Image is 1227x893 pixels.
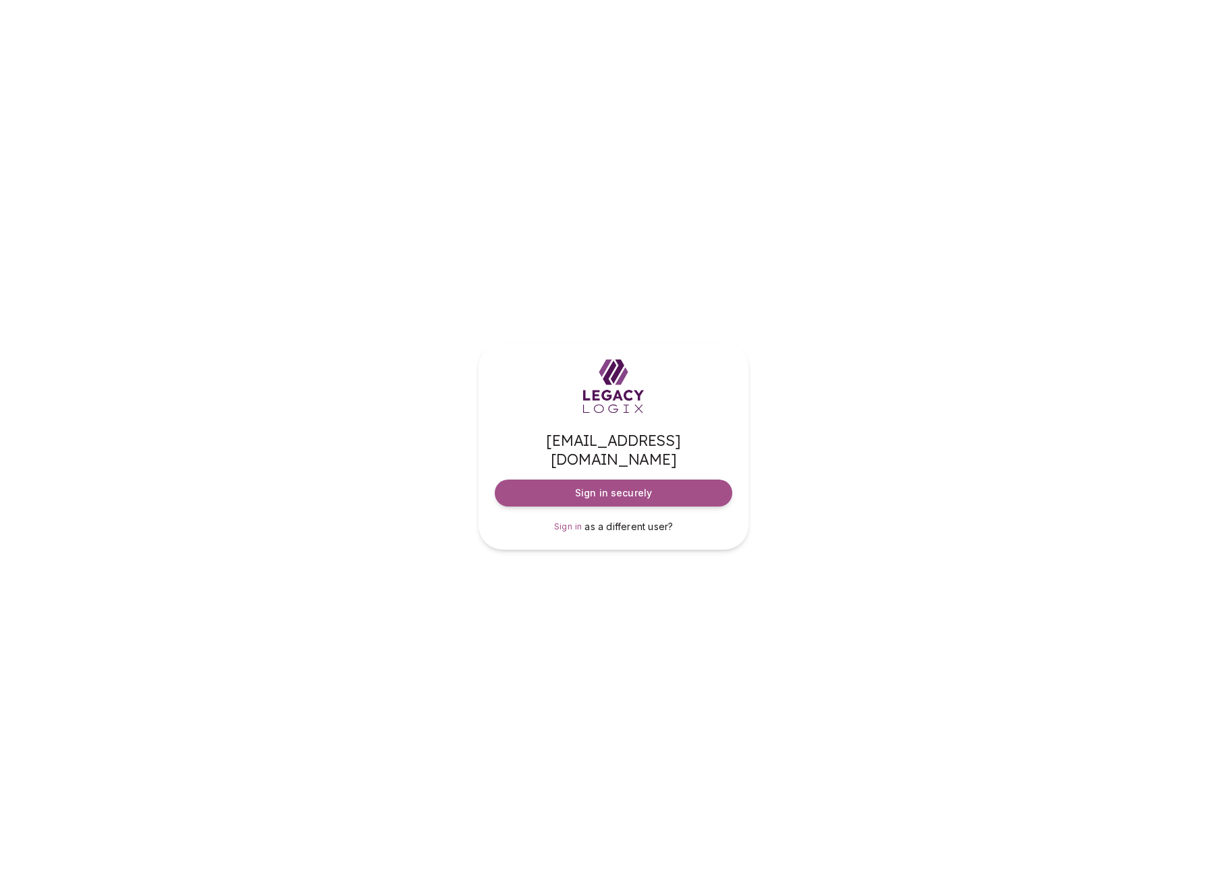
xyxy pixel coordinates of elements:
[554,521,582,531] span: Sign in
[575,486,652,500] span: Sign in securely
[495,431,732,469] span: [EMAIL_ADDRESS][DOMAIN_NAME]
[554,520,582,534] a: Sign in
[584,521,673,532] span: as a different user?
[495,480,732,507] button: Sign in securely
